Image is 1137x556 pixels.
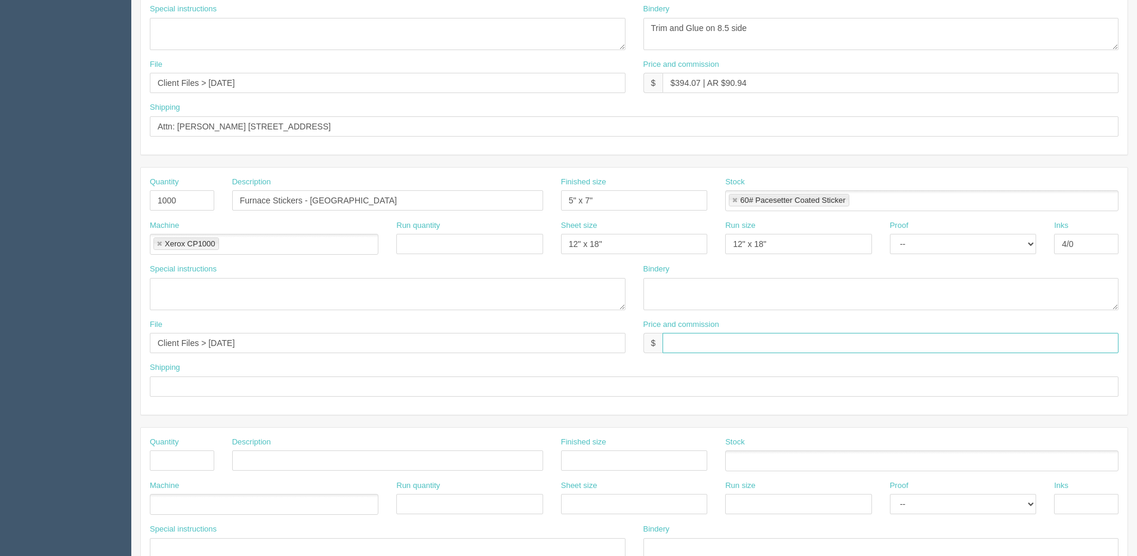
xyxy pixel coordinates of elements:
label: Stock [725,177,745,188]
label: Inks [1054,480,1068,492]
label: Sheet size [561,480,597,492]
label: Stock [725,437,745,448]
label: Description [232,437,271,448]
label: Description [232,177,271,188]
label: Special instructions [150,524,217,535]
label: Bindery [643,264,670,275]
div: Xerox CP1000 [165,240,215,248]
label: File [150,319,162,330]
label: Machine [150,480,179,492]
label: Machine [150,220,179,231]
label: Finished size [561,177,606,188]
label: Quantity [150,437,178,448]
label: Sheet size [561,220,597,231]
label: Inks [1054,220,1068,231]
label: Special instructions [150,4,217,15]
label: Proof [890,220,908,231]
label: Bindery [643,524,670,535]
label: Shipping [150,362,180,373]
textarea: Trim and Glue on 8.5 side [643,18,1119,50]
label: Run quantity [396,480,440,492]
label: Special instructions [150,264,217,275]
div: 60# Pacesetter Coated Sticker [740,196,845,204]
label: Proof [890,480,908,492]
label: Finished size [561,437,606,448]
div: $ [643,73,663,93]
label: Price and commission [643,319,719,330]
label: Shipping [150,102,180,113]
label: Bindery [643,4,670,15]
label: Run quantity [396,220,440,231]
label: Run size [725,480,756,492]
label: Price and commission [643,59,719,70]
label: File [150,59,162,70]
label: Quantity [150,177,178,188]
label: Run size [725,220,756,231]
div: $ [643,333,663,353]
